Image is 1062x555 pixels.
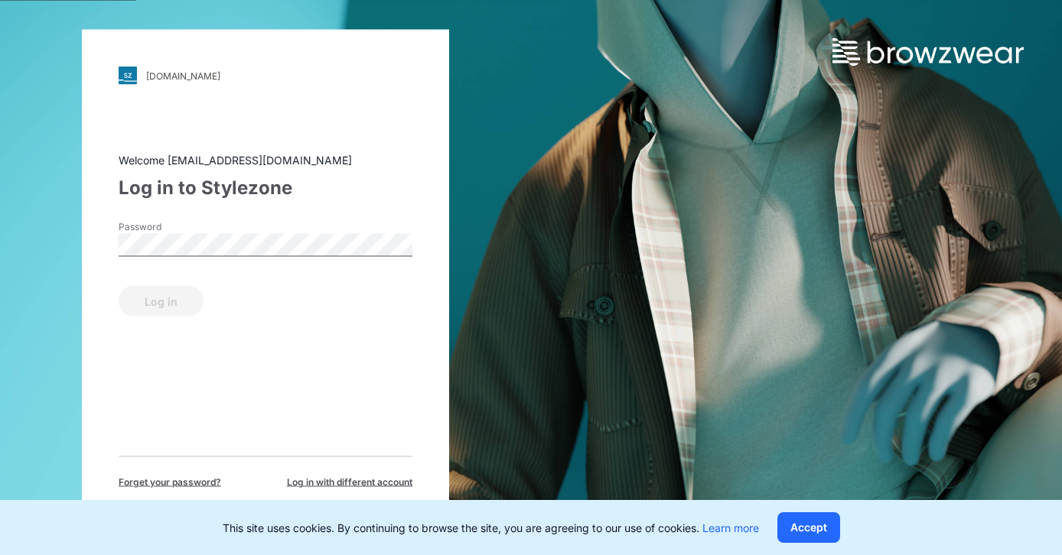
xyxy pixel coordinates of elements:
p: This site uses cookies. By continuing to browse the site, you are agreeing to our use of cookies. [223,520,759,536]
div: Log in to Stylezone [119,174,412,202]
div: Welcome [EMAIL_ADDRESS][DOMAIN_NAME] [119,152,412,168]
span: Forget your password? [119,475,221,489]
img: svg+xml;base64,PHN2ZyB3aWR0aD0iMjgiIGhlaWdodD0iMjgiIHZpZXdCb3g9IjAgMCAyOCAyOCIgZmlsbD0ibm9uZSIgeG... [119,67,137,85]
a: Learn more [702,521,759,534]
img: browzwear-logo.73288ffb.svg [832,38,1024,66]
div: [DOMAIN_NAME] [146,70,220,81]
button: Accept [777,512,840,543]
span: Log in with different account [287,475,412,489]
label: Password [119,220,226,234]
a: [DOMAIN_NAME] [119,67,412,85]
